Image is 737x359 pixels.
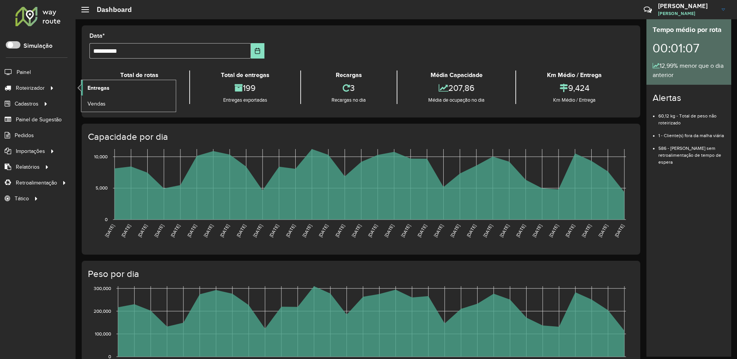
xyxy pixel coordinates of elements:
div: Total de rotas [91,70,187,80]
span: Vendas [87,100,106,108]
text: [DATE] [137,223,148,238]
div: Recargas no dia [303,96,395,104]
text: [DATE] [252,223,263,238]
text: [DATE] [318,223,329,238]
span: Painel [17,68,31,76]
h4: Alertas [653,92,725,104]
span: Tático [15,195,29,203]
text: 100,000 [95,331,111,336]
div: 12,99% menor que o dia anterior [653,61,725,80]
text: [DATE] [334,223,345,238]
text: [DATE] [219,223,230,238]
text: [DATE] [614,223,625,238]
text: [DATE] [564,223,575,238]
div: Km Médio / Entrega [518,70,631,80]
text: [DATE] [515,223,526,238]
text: 0 [105,217,108,222]
div: 00:01:07 [653,35,725,61]
span: Roteirizador [16,84,45,92]
text: [DATE] [170,223,181,238]
div: Média Capacidade [399,70,513,80]
text: [DATE] [186,223,197,238]
h3: [PERSON_NAME] [658,2,716,10]
text: [DATE] [449,223,461,238]
a: Entregas [81,80,176,96]
text: [DATE] [104,223,115,238]
div: Km Médio / Entrega [518,96,631,104]
text: [DATE] [581,223,592,238]
text: [DATE] [482,223,493,238]
h2: Dashboard [89,5,132,14]
text: [DATE] [416,223,427,238]
span: Retroalimentação [16,179,57,187]
text: [DATE] [384,223,395,238]
div: Entregas exportadas [192,96,298,104]
span: Painel de Sugestão [16,116,62,124]
span: Importações [16,147,45,155]
text: [DATE] [548,223,559,238]
button: Choose Date [251,43,264,59]
div: Média de ocupação no dia [399,96,513,104]
text: 0 [108,354,111,359]
label: Data [89,31,105,40]
text: 200,000 [94,309,111,314]
div: Total de entregas [192,70,298,80]
h4: Peso por dia [88,268,633,280]
text: [DATE] [499,223,510,238]
div: Recargas [303,70,395,80]
li: 1 - Cliente(s) fora da malha viária [658,126,725,139]
div: 9,424 [518,80,631,96]
text: [DATE] [236,223,247,238]
text: [DATE] [268,223,279,238]
text: [DATE] [433,223,444,238]
span: Entregas [87,84,109,92]
h4: Capacidade por dia [88,131,633,143]
div: Tempo médio por rota [653,25,725,35]
text: 300,000 [94,286,111,291]
div: 199 [192,80,298,96]
text: [DATE] [203,223,214,238]
div: 207,86 [399,80,513,96]
text: [DATE] [120,223,131,238]
text: [DATE] [597,223,609,238]
span: Relatórios [16,163,40,171]
text: [DATE] [466,223,477,238]
label: Simulação [24,41,52,50]
div: Críticas? Dúvidas? Elogios? Sugestões? Entre em contato conosco! [552,2,632,23]
span: Pedidos [15,131,34,139]
text: [DATE] [351,223,362,238]
li: 586 - [PERSON_NAME] sem retroalimentação de tempo de espera [658,139,725,166]
text: [DATE] [301,223,313,238]
span: Cadastros [15,100,39,108]
text: [DATE] [400,223,411,238]
div: 3 [303,80,395,96]
a: Contato Rápido [639,2,656,18]
text: [DATE] [153,223,165,238]
a: Vendas [81,96,176,111]
text: [DATE] [532,223,543,238]
text: [DATE] [367,223,378,238]
span: [PERSON_NAME] [658,10,716,17]
text: [DATE] [285,223,296,238]
text: 5,000 [96,186,108,191]
text: 10,000 [94,154,108,159]
li: 60,12 kg - Total de peso não roteirizado [658,107,725,126]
